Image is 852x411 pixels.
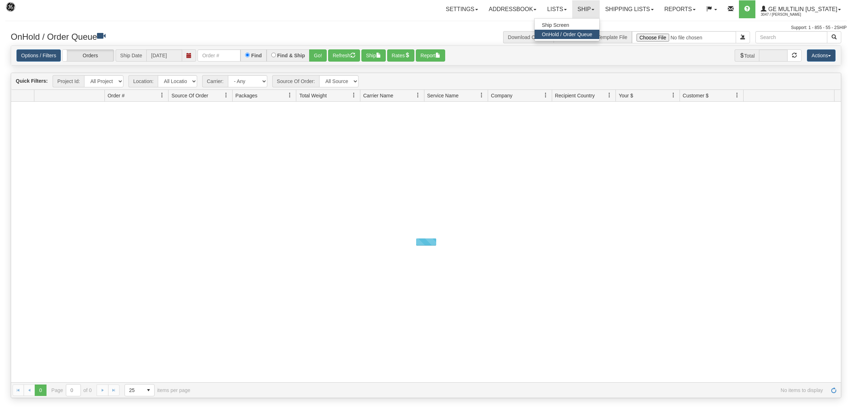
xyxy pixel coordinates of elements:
[16,77,48,84] label: Quick Filters:
[683,92,709,99] span: Customer $
[128,75,158,87] span: Location:
[735,49,759,62] span: Total
[535,30,599,39] a: OnHold / Order Queue
[761,11,814,18] span: 3047 / [PERSON_NAME]
[483,0,542,18] a: Addressbook
[440,0,483,18] a: Settings
[299,92,327,99] span: Total Weight
[284,89,296,101] a: Packages filter column settings
[667,89,680,101] a: Your $ filter column settings
[603,89,615,101] a: Recipient Country filter column settings
[53,75,84,87] span: Project Id:
[108,92,125,99] span: Order #
[11,31,421,42] h3: OnHold / Order Queue
[427,92,459,99] span: Service Name
[251,53,262,58] label: Find
[272,75,320,87] span: Source Of Order:
[542,22,569,28] span: Ship Screen
[755,31,827,43] input: Search
[535,20,599,30] a: Ship Screen
[807,49,836,62] button: Actions
[491,92,512,99] span: Company
[363,92,393,99] span: Carrier Name
[540,89,552,101] a: Company filter column settings
[235,92,257,99] span: Packages
[202,75,228,87] span: Carrier:
[200,387,823,393] span: No items to display
[309,49,327,62] button: Go!
[731,89,743,101] a: Customer $ filter column settings
[125,384,155,396] span: Page sizes drop down
[129,387,138,394] span: 25
[387,49,415,62] button: Rates
[542,0,572,18] a: Lists
[361,49,386,62] button: Ship
[277,53,305,58] label: Find & Ship
[755,0,846,18] a: GE Multilin [US_STATE] 3047 / [PERSON_NAME]
[836,169,851,242] iframe: chat widget
[508,34,549,40] a: Download Carriers
[35,385,46,396] span: Page 0
[572,0,600,18] a: Ship
[52,384,92,396] span: Page of 0
[116,49,146,62] span: Ship Date
[328,49,360,62] button: Refresh
[125,384,190,396] span: items per page
[542,32,592,37] span: OnHold / Order Queue
[156,89,168,101] a: Order # filter column settings
[476,89,488,101] a: Service Name filter column settings
[348,89,360,101] a: Total Weight filter column settings
[828,385,839,396] a: Refresh
[619,92,633,99] span: Your $
[555,92,595,99] span: Recipient Country
[600,0,659,18] a: Shipping lists
[171,92,208,99] span: Source Of Order
[5,2,42,20] img: logo3047.jpg
[766,6,837,12] span: GE Multilin [US_STATE]
[198,49,240,62] input: Order #
[827,31,841,43] button: Search
[16,49,61,62] a: Options / Filters
[632,31,736,43] input: Import
[143,385,154,396] span: select
[412,89,424,101] a: Carrier Name filter column settings
[416,49,445,62] button: Report
[63,50,114,61] label: Orders
[659,0,701,18] a: Reports
[11,73,841,90] div: grid toolbar
[5,25,847,31] div: Support: 1 - 855 - 55 - 2SHIP
[220,89,232,101] a: Source Of Order filter column settings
